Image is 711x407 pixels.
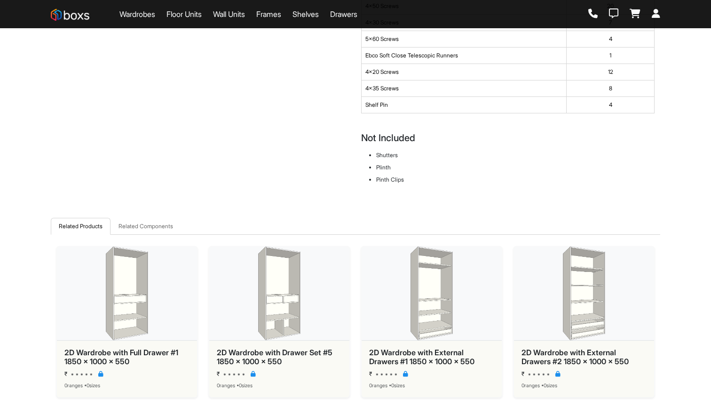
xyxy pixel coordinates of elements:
[521,382,647,390] small: 0 ranges • 0 sizes
[369,370,494,378] div: ₹
[217,370,342,378] div: ₹
[521,348,647,366] div: 2D Wardrobe with External Drawers #2 1850 x 1000 x 550
[376,176,655,184] li: pinth clips
[369,382,494,390] small: 0 ranges • 0 sizes
[514,247,654,341] img: 2D Wardrobe with External Drawers #2 1850 x 1000 x 550
[209,247,349,341] img: 2D Wardrobe with Drawer Set #5 1850 x 1000 x 550
[166,8,202,20] a: Floor Units
[292,8,319,20] a: Shelves
[51,9,89,21] img: Boxs Store logo
[567,64,655,80] td: 12
[362,96,567,113] td: Shelf Pin
[521,370,647,378] div: ₹
[217,382,342,390] small: 0 ranges • 0 sizes
[330,8,357,20] a: Drawers
[361,246,502,398] a: 2D Wardrobe with External Drawers #1 1850 x 1000 x 5502D Wardrobe with External Drawers #1 1850 x...
[64,382,190,390] small: 0 ranges • 0 sizes
[119,8,155,20] a: Wardrobes
[56,246,197,398] a: 2D Wardrobe with Full Drawer #1 1850 x 1000 x 5502D Wardrobe with Full Drawer #1 1850 x 1000 x 55...
[652,9,660,19] a: Login
[64,370,190,378] div: ₹
[362,31,567,47] td: 5x60 Screws
[217,348,342,366] div: 2D Wardrobe with Drawer Set #5 1850 x 1000 x 550
[213,8,245,20] a: Wall Units
[256,8,281,20] a: Frames
[209,246,350,398] a: 2D Wardrobe with Drawer Set #5 1850 x 1000 x 5502D Wardrobe with Drawer Set #5 1850 x 1000 x 550₹...
[362,80,567,96] td: 4x35 Screws
[362,47,567,64] td: Ebco Soft Close Telescopic Runners
[513,246,655,398] a: 2D Wardrobe with External Drawers #2 1850 x 1000 x 5502D Wardrobe with External Drawers #2 1850 x...
[64,348,190,366] div: 2D Wardrobe with Full Drawer #1 1850 x 1000 x 550
[361,132,655,144] h4: Not Included
[376,151,655,160] li: shutters
[111,218,181,235] a: Related Components
[376,163,655,172] li: plinth
[567,47,655,64] td: 1
[51,218,111,235] a: Related Products
[567,31,655,47] td: 4
[57,247,197,341] img: 2D Wardrobe with Full Drawer #1 1850 x 1000 x 550
[362,247,502,341] img: 2D Wardrobe with External Drawers #1 1850 x 1000 x 550
[567,96,655,113] td: 4
[369,348,494,366] div: 2D Wardrobe with External Drawers #1 1850 x 1000 x 550
[362,64,567,80] td: 4x20 Screws
[567,80,655,96] td: 8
